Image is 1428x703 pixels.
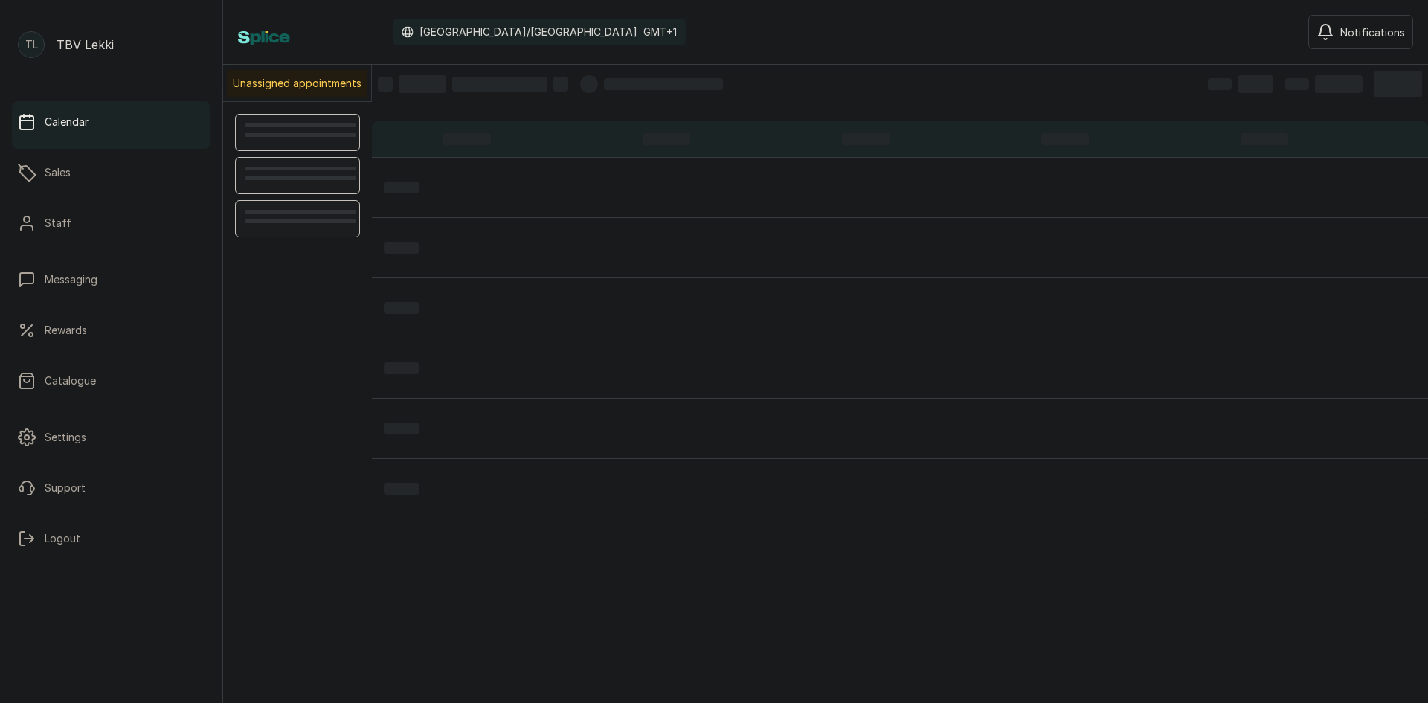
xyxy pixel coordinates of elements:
[12,518,210,559] button: Logout
[12,101,210,143] a: Calendar
[12,467,210,509] a: Support
[643,25,677,39] p: GMT+1
[12,202,210,244] a: Staff
[45,481,86,495] p: Support
[45,323,87,338] p: Rewards
[227,70,367,97] p: Unassigned appointments
[12,309,210,351] a: Rewards
[45,216,71,231] p: Staff
[12,417,210,458] a: Settings
[45,531,80,546] p: Logout
[12,360,210,402] a: Catalogue
[1340,25,1405,40] span: Notifications
[419,25,637,39] p: [GEOGRAPHIC_DATA]/[GEOGRAPHIC_DATA]
[12,259,210,301] a: Messaging
[45,115,89,129] p: Calendar
[45,165,71,180] p: Sales
[45,373,96,388] p: Catalogue
[45,430,86,445] p: Settings
[57,36,114,54] p: TBV Lekki
[1308,15,1413,49] button: Notifications
[45,272,97,287] p: Messaging
[12,152,210,193] a: Sales
[25,37,38,52] p: TL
